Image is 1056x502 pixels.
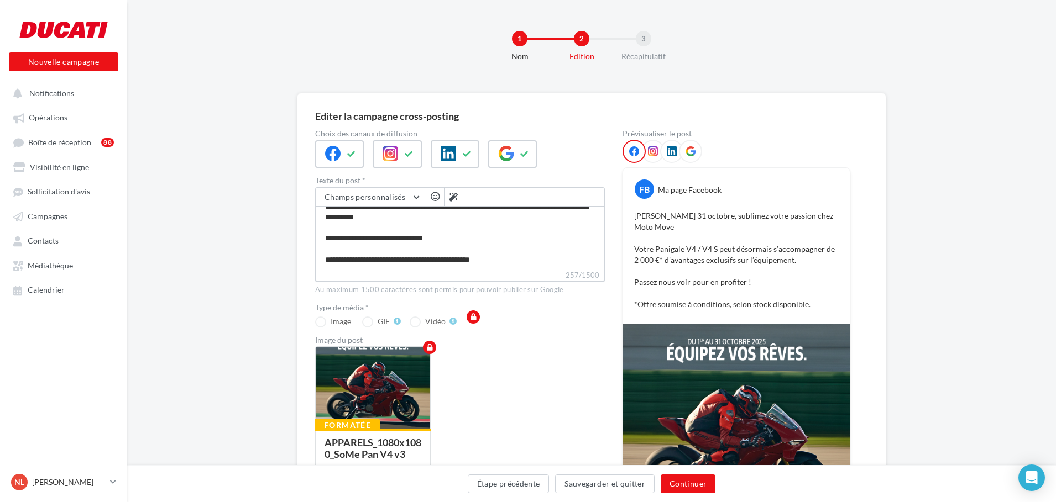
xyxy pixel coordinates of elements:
button: Sauvegarder et quitter [555,474,655,493]
a: Médiathèque [7,255,121,275]
span: Opérations [29,113,67,123]
div: Image du post [315,336,605,344]
a: Visibilité en ligne [7,157,121,177]
div: Open Intercom Messenger [1018,464,1045,491]
span: Sollicitation d'avis [28,187,90,197]
div: 2 [574,31,589,46]
label: Type de média * [315,304,605,311]
label: 257/1500 [315,270,605,282]
a: Contacts [7,230,121,250]
button: Étape précédente [468,474,550,493]
span: Champs personnalisés [325,192,405,202]
span: Médiathèque [28,261,73,270]
div: Edition [546,51,617,62]
div: 1 [512,31,527,46]
span: NL [14,477,24,488]
button: Notifications [7,83,116,103]
label: Texte du post * [315,177,605,184]
div: 88 [101,138,114,147]
span: Notifications [29,88,74,98]
span: Calendrier [28,286,65,295]
div: Récapitulatif [608,51,679,62]
span: Campagnes [28,212,67,221]
div: Prévisualiser le post [623,130,850,138]
button: Continuer [661,474,715,493]
span: Contacts [28,236,59,246]
button: Nouvelle campagne [9,52,118,71]
div: APPARELS_1080x1080_SoMe Pan V4 v3 [325,436,421,460]
div: Formatée [315,419,380,431]
div: FB [635,179,654,199]
span: Boîte de réception [28,138,91,147]
button: Champs personnalisés [316,188,426,207]
a: Calendrier [7,279,121,299]
a: Campagnes [7,206,121,226]
a: Boîte de réception88 [7,132,121,152]
a: NL [PERSON_NAME] [9,472,118,493]
a: Opérations [7,107,121,127]
p: [PERSON_NAME] 31 octobre, sublimez votre passion chez Moto Move Votre Panigale V4 / V4 S peut dés... [634,210,839,310]
div: Ma page Facebook [658,184,722,195]
div: 3 [636,31,651,46]
span: Visibilité en ligne [30,162,89,172]
label: Choix des canaux de diffusion [315,130,605,138]
div: Au maximum 1500 caractères sont permis pour pouvoir publier sur Google [315,285,605,295]
a: Sollicitation d'avis [7,181,121,201]
p: [PERSON_NAME] [32,477,106,488]
div: Editer la campagne cross-posting [315,111,459,121]
div: Nom [484,51,555,62]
